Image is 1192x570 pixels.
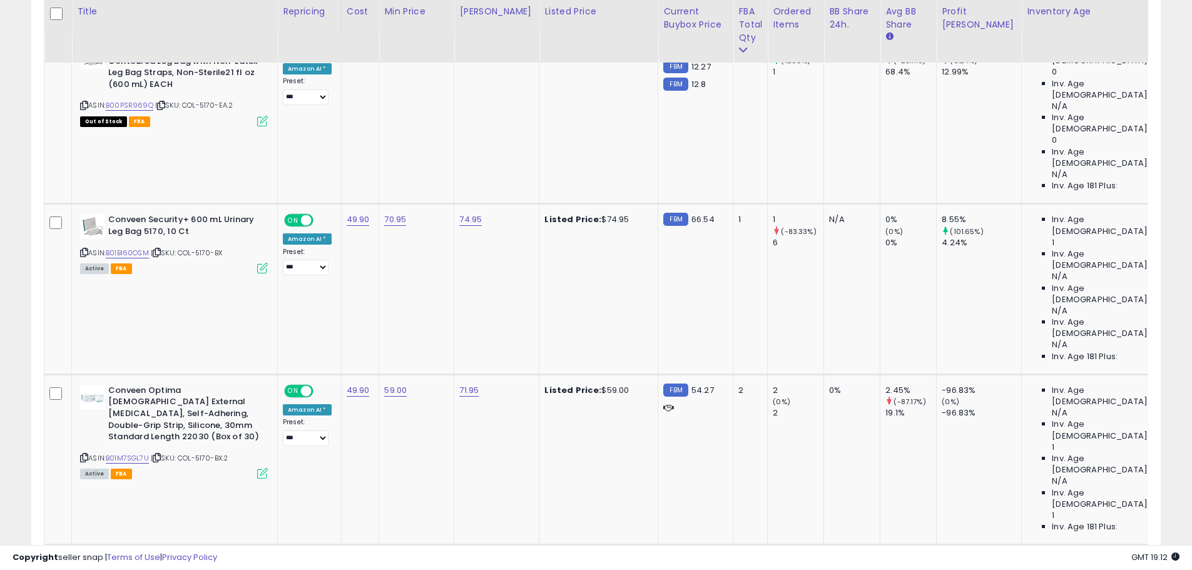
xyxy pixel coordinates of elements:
div: seller snap | | [13,552,217,564]
small: (0%) [773,397,790,407]
span: Inv. Age [DEMOGRAPHIC_DATA]: [1052,283,1166,305]
span: 1 [1052,510,1054,521]
span: Inv. Age 181 Plus: [1052,351,1118,362]
div: Profit [PERSON_NAME] [942,5,1016,31]
b: Listed Price: [544,213,601,225]
span: 2025-09-8 19:12 GMT [1131,551,1179,563]
div: Preset: [283,248,332,276]
small: (101.65%) [950,226,983,237]
div: Amazon AI * [283,233,332,245]
span: N/A [1052,339,1067,350]
div: -96.83% [942,407,1021,419]
img: 21mtfPD+W7L._SL40_.jpg [80,385,105,410]
span: N/A [1052,305,1067,317]
span: Inv. Age [DEMOGRAPHIC_DATA]: [1052,248,1166,271]
div: Min Price [384,5,449,18]
small: Avg BB Share. [885,31,893,43]
span: 1 [1052,442,1054,453]
div: ASIN: [80,44,268,125]
div: 4.24% [942,237,1021,248]
small: (0%) [942,397,959,407]
div: Amazon AI * [283,404,332,415]
span: ON [285,215,301,226]
span: Inv. Age 181 Plus: [1052,521,1118,532]
div: Repricing [283,5,336,18]
div: 2 [773,407,823,419]
span: N/A [1052,271,1067,282]
span: Inv. Age [DEMOGRAPHIC_DATA]: [1052,385,1166,407]
div: 1 [773,66,823,78]
div: 6 [773,237,823,248]
span: 54.27 [691,384,714,396]
a: 74.95 [459,213,482,226]
a: Terms of Use [107,551,160,563]
small: FBM [663,384,688,397]
a: 70.95 [384,213,406,226]
span: Inv. Age [DEMOGRAPHIC_DATA]: [1052,214,1166,237]
span: 1 [1052,237,1054,248]
span: Inv. Age [DEMOGRAPHIC_DATA]: [1052,78,1166,101]
span: | SKU: COL-5170-EA.2 [155,100,233,110]
span: Inv. Age [DEMOGRAPHIC_DATA]-180: [1052,487,1166,510]
a: B00PSR969Q [106,100,153,111]
div: [PERSON_NAME] [459,5,534,18]
a: 49.90 [347,384,370,397]
span: OFF [312,215,332,226]
span: N/A [1052,101,1067,112]
small: (-87.17%) [894,397,925,407]
span: Inv. Age [DEMOGRAPHIC_DATA]-180: [1052,146,1166,169]
div: $74.95 [544,214,648,225]
div: 1 [773,214,823,225]
div: Cost [347,5,374,18]
small: (0%) [885,226,903,237]
div: Preset: [283,77,332,105]
a: 71.95 [459,384,479,397]
div: $59.00 [544,385,648,396]
a: B01M7SGL7U [106,453,149,464]
span: All listings that are currently out of stock and unavailable for purchase on Amazon [80,116,127,127]
span: Inv. Age [DEMOGRAPHIC_DATA]: [1052,453,1166,476]
div: BB Share 24h. [829,5,875,31]
span: Inv. Age [DEMOGRAPHIC_DATA]: [1052,419,1166,441]
div: 0% [885,214,936,225]
a: Privacy Policy [162,551,217,563]
span: | SKU: COL-5170-BX [151,248,222,258]
div: 12.99% [942,66,1021,78]
a: 49.90 [347,213,370,226]
span: N/A [1052,169,1067,180]
div: ASIN: [80,385,268,477]
small: FBM [663,213,688,226]
div: Title [77,5,272,18]
div: Ordered Items [773,5,818,31]
div: Avg BB Share [885,5,931,31]
span: 0 [1052,66,1057,78]
div: N/A [829,214,870,225]
span: All listings currently available for purchase on Amazon [80,263,109,274]
span: 12.27 [691,61,711,73]
div: 2 [738,385,758,396]
span: Inv. Age 181 Plus: [1052,180,1118,191]
span: 0 [1052,135,1057,146]
div: 0% [885,237,936,248]
b: Conveen Security+ 600 mL Urinary Leg Bag 5170, 10 Ct [108,214,260,240]
small: FBM [663,78,688,91]
span: ON [285,385,301,396]
span: Inv. Age [DEMOGRAPHIC_DATA]-180: [1052,317,1166,339]
a: B01BI60OSM [106,248,149,258]
div: Preset: [283,418,332,446]
div: 2.45% [885,385,936,396]
div: 1 [738,214,758,225]
div: Listed Price [544,5,653,18]
span: All listings currently available for purchase on Amazon [80,469,109,479]
small: FBM [663,60,688,73]
div: Inventory Age [1027,5,1171,18]
small: (-83.33%) [781,226,816,237]
div: 0% [829,385,870,396]
span: FBA [111,469,132,479]
b: Coloplast 5170 Conveen Security+ Contoured Leg Bag with Non-Latex Leg Bag Straps, Non-Sterile21 f... [108,44,260,93]
img: 31JLt1w-C9L._SL40_.jpg [80,214,105,239]
div: 19.1% [885,407,936,419]
a: 59.00 [384,384,407,397]
div: FBA Total Qty [738,5,762,44]
div: 68.4% [885,66,936,78]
